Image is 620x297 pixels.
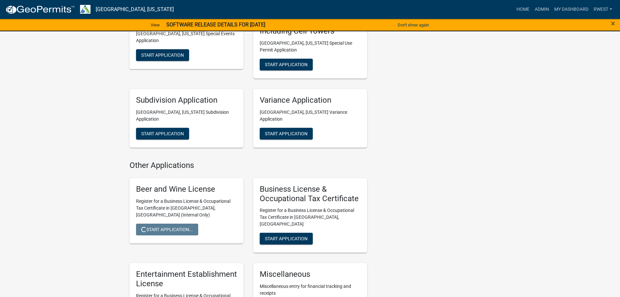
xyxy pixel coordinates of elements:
a: rwest [591,3,615,16]
span: Start Application [265,131,308,136]
a: Admin [532,3,552,16]
button: Start Application [136,128,189,140]
p: [GEOGRAPHIC_DATA], [US_STATE] Special Use Permit Application [260,40,361,53]
h5: Business License & Occupational Tax Certificate [260,185,361,203]
button: Start Application [260,233,313,245]
span: Start Application... [141,227,193,232]
p: [GEOGRAPHIC_DATA], [US_STATE] Special Events Application [136,30,237,44]
button: Start Application... [136,224,198,235]
p: [GEOGRAPHIC_DATA], [US_STATE] Variance Application [260,109,361,123]
strong: SOFTWARE RELEASE DETAILS FOR [DATE] [166,22,265,28]
button: Don't show again [395,20,432,30]
a: [GEOGRAPHIC_DATA], [US_STATE] [96,4,174,15]
h4: Other Applications [130,161,367,170]
span: Start Application [141,131,184,136]
a: View [148,20,162,30]
h5: Variance Application [260,96,361,105]
a: My Dashboard [552,3,591,16]
p: Register for a Business License & Occupational Tax Certificate in [GEOGRAPHIC_DATA], [GEOGRAPHIC_... [260,207,361,228]
span: × [611,19,615,28]
p: Register for a Business License & Occupational Tax Certificate in [GEOGRAPHIC_DATA], [GEOGRAPHIC_... [136,198,237,218]
h5: Beer and Wine License [136,185,237,194]
a: Home [514,3,532,16]
span: Start Application [265,236,308,241]
span: Start Application [265,62,308,67]
h5: Subdivision Application [136,96,237,105]
h5: Entertainment Establishment License [136,270,237,289]
p: Miscellaneous entry for financial tracking and receipts [260,283,361,297]
img: Troup County, Georgia [80,5,90,14]
button: Start Application [260,128,313,140]
button: Start Application [260,59,313,70]
button: Start Application [136,49,189,61]
span: Start Application [141,52,184,58]
h5: Miscellaneous [260,270,361,279]
button: Close [611,20,615,27]
p: [GEOGRAPHIC_DATA], [US_STATE] Subdivision Application [136,109,237,123]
